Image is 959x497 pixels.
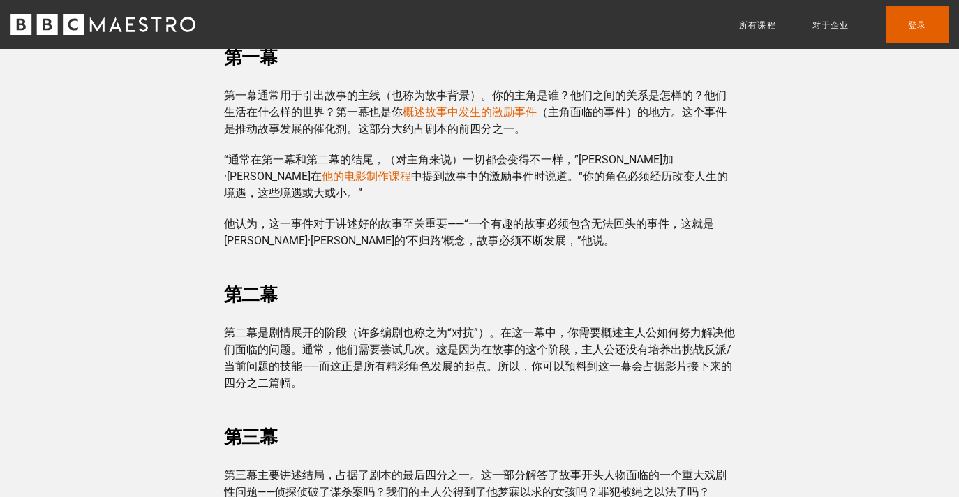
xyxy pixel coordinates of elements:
font: 他认为，这一事件对于讲述好的故事至关重要——“一个有趣的故事必须包含无法回头的事件，这就是[PERSON_NAME]·[PERSON_NAME]的‘不归路’概念，故事必须不断发展，”他说。 [224,217,714,247]
font: 第二幕 [224,281,278,306]
nav: 基本的 [739,6,949,42]
a: 他的电影制作课程 [322,170,411,183]
font: 所有课程 [739,20,776,30]
a: 登录 [886,6,949,42]
font: 第一幕通常用于引出故事的主线（也称为故事背景）。你的主角是谁？他们之间的关系是怎样的？他们生活在什么样的世界？第一幕也是你 [224,89,727,119]
font: “通常在第一幕和第二幕的结尾，（对主角来说）一切都会变得不一样，”[PERSON_NAME]加·[PERSON_NAME]在 [224,153,674,183]
font: 第三幕 [224,424,278,448]
a: 概述故事中发生的激励事件 [403,105,537,119]
font: 对于企业 [812,20,849,30]
font: 第二幕是剧情展开的阶段（许多编剧也称之为“对抗”）。在这一幕中，你需要概述主人公如何努力解决他们面临的问题。通常，他们需要尝试几次。这是因为在故事的这个阶段，主人公还没有培养出挑战反派/当前问题... [224,326,735,390]
svg: BBC大师 [10,14,195,35]
font: 中提到故事中的激励事件时说道。“你的角色必须经历改变人生的境遇，这些境遇或大或小。” [224,170,728,200]
font: 登录 [908,20,926,30]
a: 所有课程 [739,18,776,32]
font: 第一幕 [224,44,278,68]
a: 对于企业 [812,18,849,32]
